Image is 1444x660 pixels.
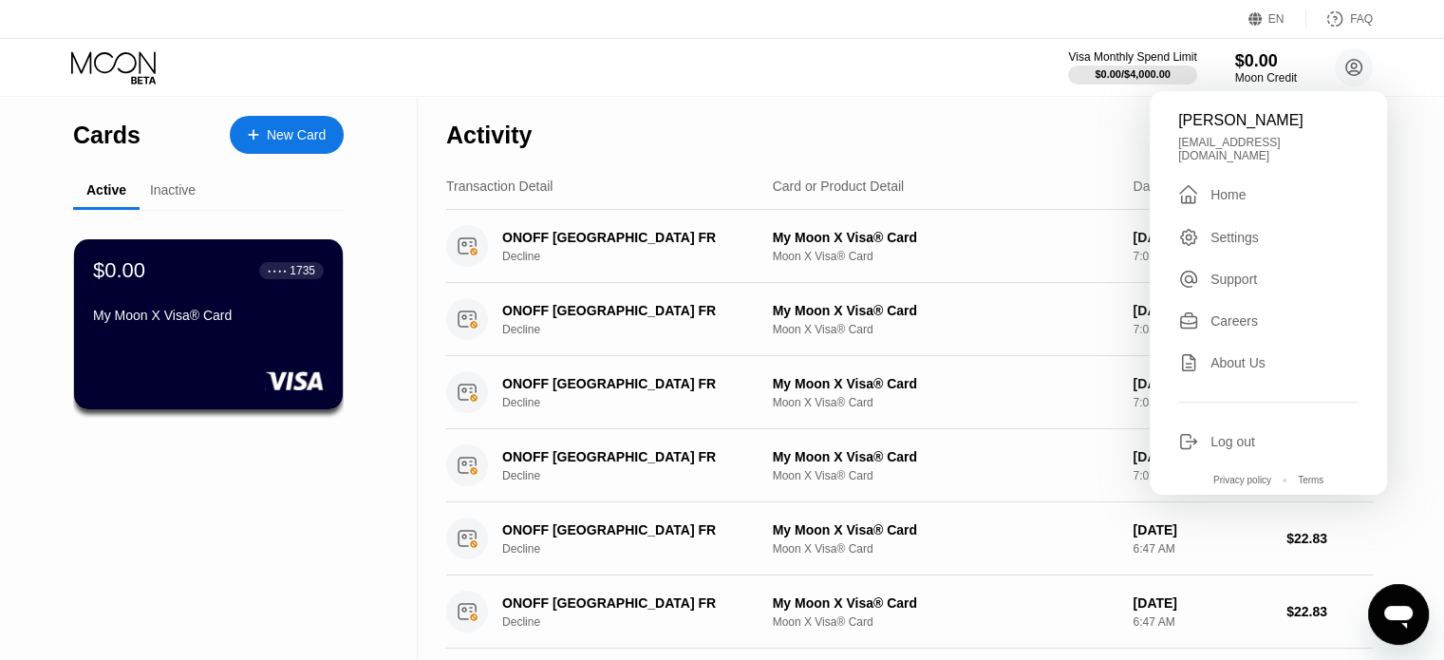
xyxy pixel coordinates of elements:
div: ● ● ● ● [268,268,287,273]
div: ONOFF [GEOGRAPHIC_DATA] FR [502,303,762,318]
div: [DATE] [1133,595,1271,611]
div: FAQ [1306,9,1373,28]
div: About Us [1210,355,1266,370]
div: Cards [73,122,141,149]
div: $0.00 [1235,51,1297,71]
div: 1735 [290,264,315,277]
div: Careers [1178,311,1359,331]
div:  [1178,183,1199,206]
div: ONOFF [GEOGRAPHIC_DATA] FRDeclineMy Moon X Visa® CardMoon X Visa® Card[DATE]7:03 AM$22.88 [446,283,1373,356]
div: ONOFF [GEOGRAPHIC_DATA] FRDeclineMy Moon X Visa® CardMoon X Visa® Card[DATE]7:03 AM$22.88 [446,210,1373,283]
div: Transaction Detail [446,179,553,194]
div: Privacy policy [1213,475,1271,485]
div: 6:47 AM [1133,615,1271,629]
div: My Moon X Visa® Card [93,308,324,323]
div: [DATE] [1133,376,1271,391]
div: ONOFF [GEOGRAPHIC_DATA] FR [502,449,762,464]
div: Decline [502,396,782,409]
div: $0.00 / $4,000.00 [1095,68,1171,80]
div: $0.00 [93,258,145,283]
div: My Moon X Visa® Card [773,595,1118,611]
div: New Card [230,116,344,154]
div: My Moon X Visa® Card [773,230,1118,245]
div: Decline [502,250,782,263]
div: ONOFF [GEOGRAPHIC_DATA] FR [502,522,762,537]
div: Settings [1178,227,1359,248]
div: Decline [502,615,782,629]
div: Moon X Visa® Card [773,396,1118,409]
div: Date & Time [1133,179,1206,194]
div: Home [1178,183,1359,206]
div: Moon X Visa® Card [773,615,1118,629]
div: Careers [1210,313,1258,329]
div: Decline [502,542,782,556]
div: Moon X Visa® Card [773,469,1118,482]
div: Moon X Visa® Card [773,250,1118,263]
div: New Card [267,127,326,143]
div: Moon Credit [1235,71,1297,85]
div: ONOFF [GEOGRAPHIC_DATA] FR [502,595,762,611]
div: Settings [1210,230,1259,245]
div: EN [1268,12,1285,26]
div: ONOFF [GEOGRAPHIC_DATA] FRDeclineMy Moon X Visa® CardMoon X Visa® Card[DATE]6:47 AM$22.83 [446,502,1373,575]
div: Moon X Visa® Card [773,323,1118,336]
div: Activity [446,122,532,149]
iframe: Button to launch messaging window [1368,584,1429,645]
div: Decline [502,323,782,336]
div: About Us [1178,352,1359,373]
div: 6:47 AM [1133,542,1271,556]
div: Log out [1210,434,1255,449]
div: Terms [1298,475,1323,485]
div: Support [1178,269,1359,290]
div: Log out [1178,431,1359,452]
div: [DATE] [1133,303,1271,318]
div: Decline [502,469,782,482]
div: Active [86,182,126,198]
div: My Moon X Visa® Card [773,303,1118,318]
div: $22.83 [1286,531,1373,546]
div: 7:02 AM [1133,469,1271,482]
div: My Moon X Visa® Card [773,522,1118,537]
div: Moon X Visa® Card [773,542,1118,556]
div: [PERSON_NAME] [1178,112,1359,129]
div: $22.83 [1286,604,1373,619]
div: Inactive [150,182,196,198]
div: ONOFF [GEOGRAPHIC_DATA] FR [502,230,762,245]
div: FAQ [1350,12,1373,26]
div: ONOFF [GEOGRAPHIC_DATA] FRDeclineMy Moon X Visa® CardMoon X Visa® Card[DATE]6:47 AM$22.83 [446,575,1373,649]
div: Card or Product Detail [773,179,905,194]
div: 7:03 AM [1133,396,1271,409]
div: My Moon X Visa® Card [773,449,1118,464]
div: Visa Monthly Spend Limit$0.00/$4,000.00 [1068,50,1196,85]
div: Home [1210,187,1246,202]
div: My Moon X Visa® Card [773,376,1118,391]
div: [EMAIL_ADDRESS][DOMAIN_NAME] [1178,136,1359,162]
div: ONOFF [GEOGRAPHIC_DATA] FRDeclineMy Moon X Visa® CardMoon X Visa® Card[DATE]7:03 AM$22.88 [446,356,1373,429]
div: Support [1210,272,1257,287]
div: EN [1248,9,1306,28]
div: 7:03 AM [1133,250,1271,263]
div: Visa Monthly Spend Limit [1068,50,1196,64]
div: $0.00Moon Credit [1235,51,1297,85]
div: [DATE] [1133,230,1271,245]
div: [DATE] [1133,522,1271,537]
div: 7:03 AM [1133,323,1271,336]
div: $0.00● ● ● ●1735My Moon X Visa® Card [74,239,343,409]
div: ONOFF [GEOGRAPHIC_DATA] FR [502,376,762,391]
div: ONOFF [GEOGRAPHIC_DATA] FRDeclineMy Moon X Visa® CardMoon X Visa® Card[DATE]7:02 AM$22.88 [446,429,1373,502]
div: [DATE] [1133,449,1271,464]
